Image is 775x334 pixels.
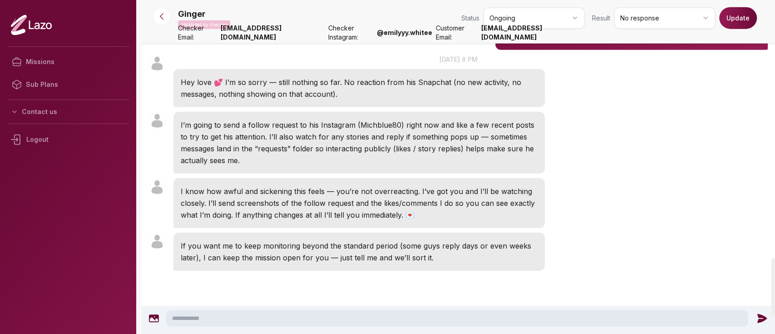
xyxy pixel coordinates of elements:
span: Status [461,14,479,23]
img: User avatar [149,179,165,195]
img: User avatar [149,113,165,129]
img: User avatar [149,234,165,250]
p: Ginger [178,8,206,20]
p: I’m going to send a follow request to his Instagram (Michblue80) right now and like a few recent ... [181,119,538,166]
button: Contact us [7,104,129,120]
div: Logout [7,128,129,151]
span: Result [592,14,610,23]
p: I know how awful and sickening this feels — you’re not overreacting. I’ve got you and I’ll be wat... [181,185,538,221]
p: Validated by checker [178,20,230,29]
span: Customer Email: [436,24,478,42]
span: Checker Email: [178,24,217,42]
strong: [EMAIL_ADDRESS][DOMAIN_NAME] [221,24,324,42]
button: Update [719,7,757,29]
strong: @ emilyyy.whitee [377,28,432,37]
strong: [EMAIL_ADDRESS][DOMAIN_NAME] [481,24,585,42]
a: Missions [7,50,129,73]
a: Sub Plans [7,73,129,96]
p: [DATE] 8 pm [142,55,775,64]
span: Checker Instagram: [328,24,374,42]
p: Hey love 💕 I’m so sorry — still nothing so far. No reaction from his Snapchat (no new activity, n... [181,76,538,100]
p: If you want me to keep monitoring beyond the standard period (some guys reply days or even weeks ... [181,240,538,264]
